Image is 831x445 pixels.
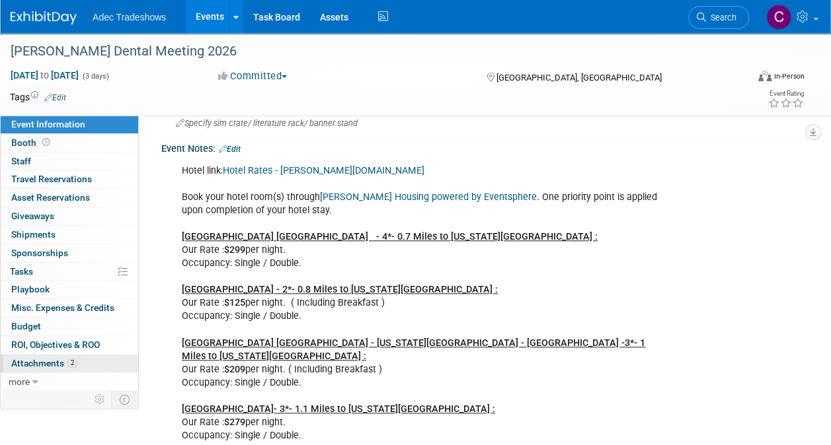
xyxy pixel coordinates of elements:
a: Edit [219,145,241,154]
u: 3 [625,337,630,349]
img: ExhibitDay [11,11,77,24]
div: [PERSON_NAME] Dental Meeting 2026 [6,40,736,63]
span: (3 days) [81,72,109,81]
div: In-Person [773,71,805,81]
a: Travel Reservations [1,170,138,188]
b: $299 [224,244,245,256]
a: ROI, Objectives & ROO [1,336,138,354]
span: to [38,70,51,81]
a: Shipments [1,226,138,244]
u: *- 1 Miles to [US_STATE][GEOGRAPHIC_DATA] : [182,337,645,362]
span: Specify sim crate/ literature rack/ banner stand [176,118,358,128]
td: Tags [10,90,66,104]
a: Misc. Expenses & Credits [1,299,138,317]
a: Attachments2 [1,355,138,372]
div: Event Format [689,69,805,88]
span: 2 [67,358,77,368]
span: more [9,376,30,387]
a: Hotel Rates - [PERSON_NAME][DOMAIN_NAME] [223,165,424,176]
a: Giveaways [1,207,138,225]
u: [GEOGRAPHIC_DATA] - 2*- 0.8 Miles to [US_STATE][GEOGRAPHIC_DATA] : [182,284,498,295]
a: [PERSON_NAME] Housing powered by Eventsphere [320,191,537,203]
a: more [1,373,138,391]
span: Search [706,13,736,22]
span: Sponsorships [11,248,68,258]
u: [GEOGRAPHIC_DATA] [GEOGRAPHIC_DATA] - 4*- 0.7 Miles to [US_STATE][GEOGRAPHIC_DATA] : [182,231,598,242]
a: Staff [1,153,138,170]
a: Search [688,6,749,29]
div: Event Rating [768,90,804,97]
td: Personalize Event Tab Strip [89,391,112,408]
b: $209 [224,364,245,375]
a: Sponsorships [1,244,138,262]
img: Carol Schmidlin [766,5,791,30]
span: Attachments [11,358,77,368]
span: Misc. Expenses & Credits [11,302,114,313]
span: Budget [11,321,41,331]
span: Giveaways [11,211,54,221]
a: Event Information [1,116,138,133]
u: [GEOGRAPHIC_DATA]- 3*- 1.1 Miles to [US_STATE][GEOGRAPHIC_DATA] : [182,403,495,415]
a: Edit [44,93,66,102]
span: Playbook [11,284,50,294]
span: Tasks [10,266,33,277]
a: Tasks [1,263,138,281]
u: [GEOGRAPHIC_DATA] [GEOGRAPHIC_DATA] - [US_STATE][GEOGRAPHIC_DATA] - [GEOGRAPHIC_DATA] - [182,337,625,349]
span: Event Information [11,119,85,129]
span: Travel Reservations [11,174,92,184]
a: Budget [1,318,138,335]
a: Playbook [1,281,138,298]
span: Shipments [11,229,56,240]
span: Adec Tradeshows [93,12,166,22]
span: Booth not reserved yet [40,137,52,147]
span: Booth [11,137,52,148]
span: [DATE] [DATE] [10,69,79,81]
div: Event Notes: [161,139,805,156]
span: ROI, Objectives & ROO [11,339,100,350]
img: Format-Inperson.png [758,71,772,81]
td: Toggle Event Tabs [112,391,139,408]
b: $125 [224,297,245,308]
a: Asset Reservations [1,189,138,207]
span: Asset Reservations [11,192,90,203]
a: Booth [1,134,138,152]
span: [GEOGRAPHIC_DATA], [GEOGRAPHIC_DATA] [496,73,662,83]
button: Committed [214,69,292,83]
b: $279 [224,417,245,428]
span: Staff [11,156,31,166]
